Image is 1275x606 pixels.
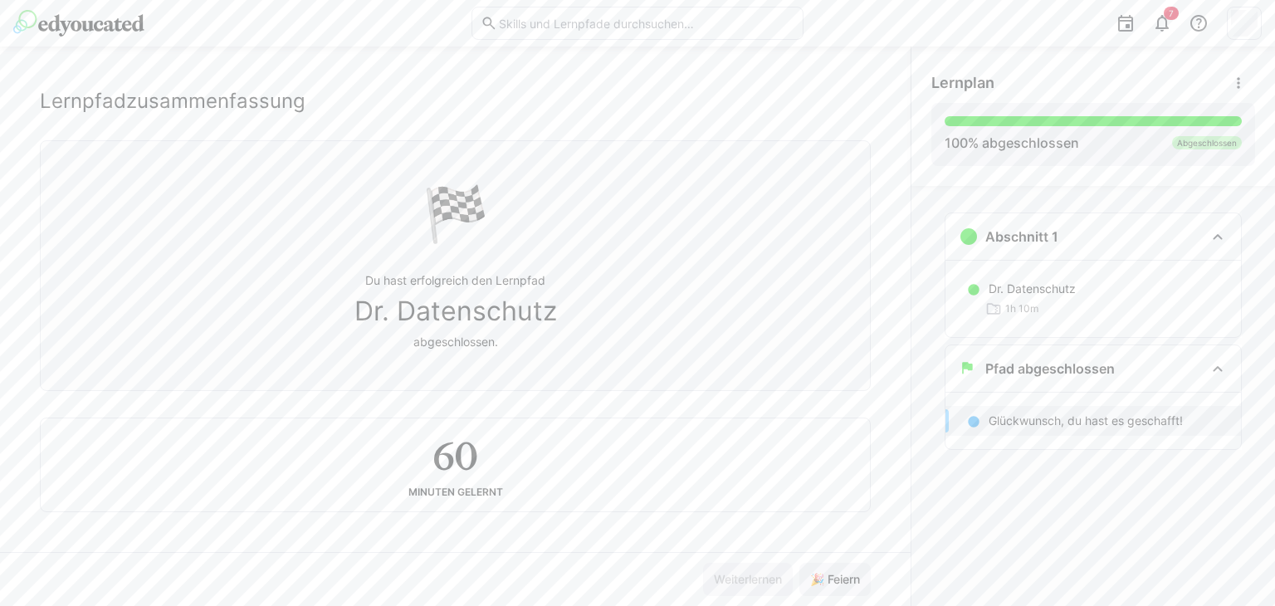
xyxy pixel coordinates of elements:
p: Du hast erfolgreich den Lernpfad abgeschlossen. [354,272,557,350]
input: Skills und Lernpfade durchsuchen… [497,16,794,31]
span: Lernplan [931,74,994,92]
span: Dr. Datenschutz [354,296,557,327]
button: Weiterlernen [703,563,793,596]
h3: Abschnitt 1 [985,228,1058,245]
span: 🎉 Feiern [808,571,862,588]
div: Minuten gelernt [408,486,503,498]
span: 100 [945,134,968,151]
span: 1h 10m [1005,302,1038,315]
span: 7 [1169,8,1174,18]
h2: Lernpfadzusammenfassung [40,89,305,114]
span: Weiterlernen [711,571,784,588]
div: 🏁 [423,181,489,246]
div: % abgeschlossen [945,133,1079,153]
h3: Pfad abgeschlossen [985,360,1115,377]
h2: 60 [432,432,477,480]
button: 🎉 Feiern [799,563,871,596]
div: Abgeschlossen [1172,136,1242,149]
p: Dr. Datenschutz [989,281,1076,297]
p: Glückwunsch, du hast es geschafft! [989,413,1183,429]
